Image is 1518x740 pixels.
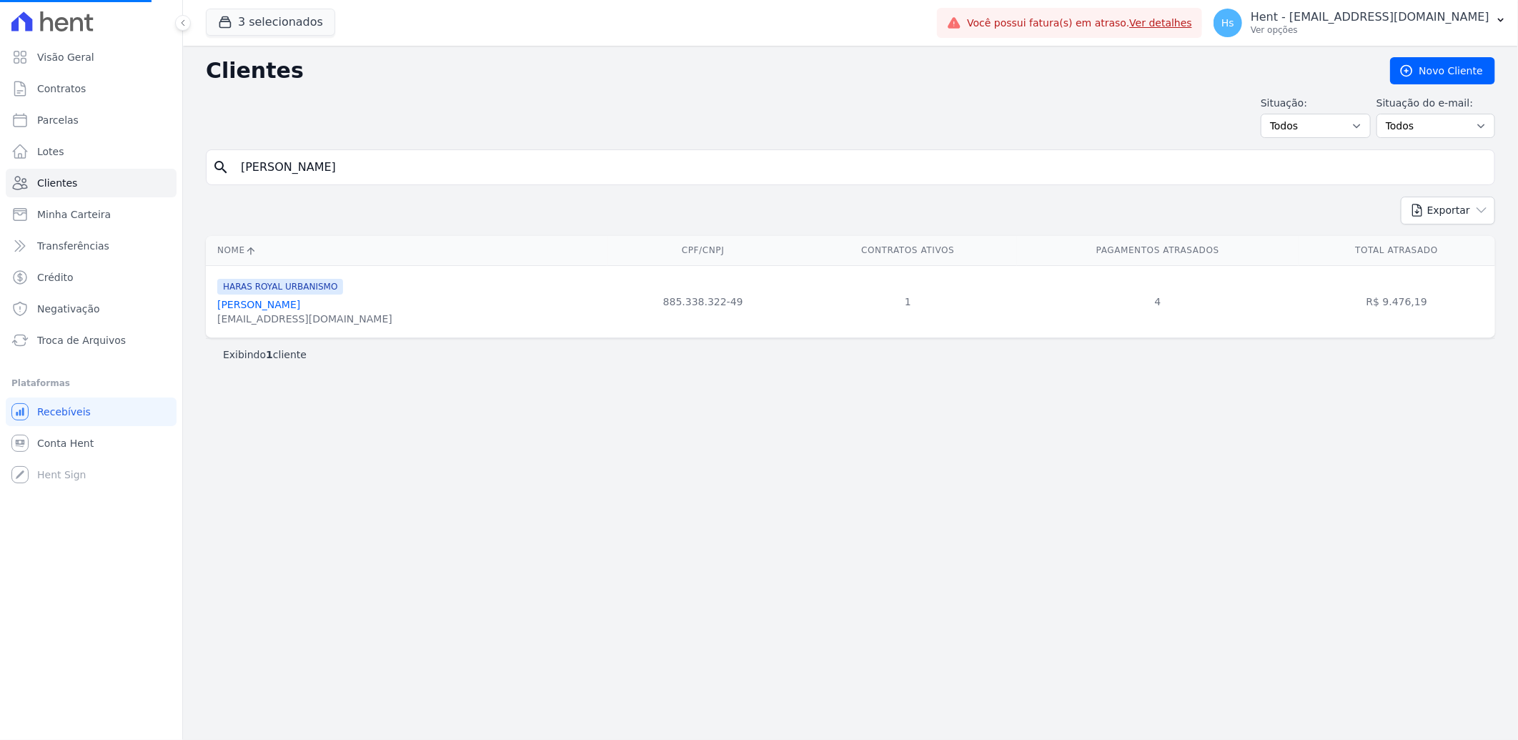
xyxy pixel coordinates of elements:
button: Exportar [1401,197,1495,225]
span: Recebíveis [37,405,91,419]
span: Clientes [37,176,77,190]
label: Situação: [1261,96,1371,111]
div: Plataformas [11,375,171,392]
a: Crédito [6,263,177,292]
p: Ver opções [1251,24,1489,36]
a: Conta Hent [6,429,177,458]
b: 1 [266,349,273,360]
a: Clientes [6,169,177,197]
span: Negativação [37,302,100,316]
a: Transferências [6,232,177,260]
span: Você possui fatura(s) em atraso. [967,16,1192,31]
div: [EMAIL_ADDRESS][DOMAIN_NAME] [217,312,392,326]
span: Visão Geral [37,50,94,64]
a: Lotes [6,137,177,166]
button: Hs Hent - [EMAIL_ADDRESS][DOMAIN_NAME] Ver opções [1202,3,1518,43]
th: Total Atrasado [1299,236,1495,265]
a: [PERSON_NAME] [217,299,300,310]
span: Conta Hent [37,436,94,450]
h2: Clientes [206,58,1367,84]
a: Recebíveis [6,398,177,426]
span: Contratos [37,82,86,96]
span: HARAS ROYAL URBANISMO [217,279,343,295]
a: Contratos [6,74,177,103]
td: R$ 9.476,19 [1299,265,1495,337]
button: 3 selecionados [206,9,335,36]
p: Exibindo cliente [223,347,307,362]
span: Lotes [37,144,64,159]
a: Troca de Arquivos [6,326,177,355]
a: Parcelas [6,106,177,134]
p: Hent - [EMAIL_ADDRESS][DOMAIN_NAME] [1251,10,1489,24]
a: Minha Carteira [6,200,177,229]
span: Parcelas [37,113,79,127]
span: Troca de Arquivos [37,333,126,347]
label: Situação do e-mail: [1376,96,1495,111]
a: Novo Cliente [1390,57,1495,84]
a: Visão Geral [6,43,177,71]
th: Contratos Ativos [798,236,1017,265]
th: Pagamentos Atrasados [1017,236,1298,265]
th: CPF/CNPJ [607,236,798,265]
th: Nome [206,236,607,265]
a: Ver detalhes [1129,17,1192,29]
td: 885.338.322-49 [607,265,798,337]
span: Minha Carteira [37,207,111,222]
i: search [212,159,229,176]
span: Hs [1221,18,1234,28]
td: 1 [798,265,1017,337]
a: Negativação [6,295,177,323]
span: Crédito [37,270,74,285]
span: Transferências [37,239,109,253]
input: Buscar por nome, CPF ou e-mail [232,153,1489,182]
td: 4 [1017,265,1298,337]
